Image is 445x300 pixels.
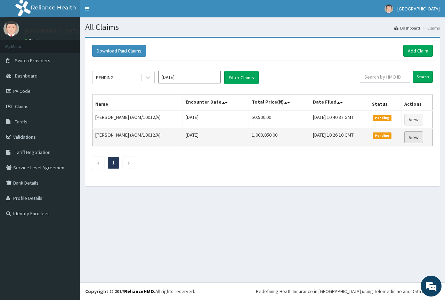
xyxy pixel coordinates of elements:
td: [PERSON_NAME] (AOM/10012/A) [92,129,183,146]
span: Pending [373,115,392,121]
a: View [404,131,423,143]
td: 50,500.00 [249,111,310,129]
footer: All rights reserved. [80,282,445,300]
td: [DATE] 10:40:37 GMT [310,111,369,129]
th: Name [92,95,183,111]
p: [GEOGRAPHIC_DATA] [24,28,82,34]
img: User Image [385,5,393,13]
span: Tariff Negotiation [15,149,50,155]
th: Encounter Date [183,95,249,111]
a: Add Claim [403,45,433,57]
a: View [404,114,423,125]
span: Tariffs [15,119,27,125]
h1: All Claims [85,23,440,32]
td: [DATE] 10:26:10 GMT [310,129,369,146]
input: Search by HMO ID [360,71,410,83]
input: Select Month and Year [158,71,221,83]
span: Switch Providers [15,57,50,64]
li: Claims [421,25,440,31]
td: [DATE] [183,111,249,129]
span: Pending [373,132,392,139]
th: Actions [402,95,433,111]
th: Date Filed [310,95,369,111]
a: Previous page [97,160,100,166]
span: Dashboard [15,73,38,79]
strong: Copyright © 2017 . [85,288,155,294]
a: RelianceHMO [124,288,154,294]
button: Download Paid Claims [92,45,146,57]
td: [DATE] [183,129,249,146]
img: User Image [3,21,19,37]
div: PENDING [96,74,114,81]
span: [GEOGRAPHIC_DATA] [397,6,440,12]
td: 1,000,050.00 [249,129,310,146]
input: Search [413,71,433,83]
button: Filter Claims [224,71,259,84]
a: Next page [127,160,130,166]
th: Status [369,95,401,111]
a: Online [24,38,41,43]
a: Dashboard [394,25,420,31]
td: [PERSON_NAME] (AOM/10012/A) [92,111,183,129]
div: Redefining Heath Insurance in [GEOGRAPHIC_DATA] using Telemedicine and Data Science! [256,288,440,295]
a: Page 1 is your current page [112,160,115,166]
span: Claims [15,103,29,110]
th: Total Price(₦) [249,95,310,111]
